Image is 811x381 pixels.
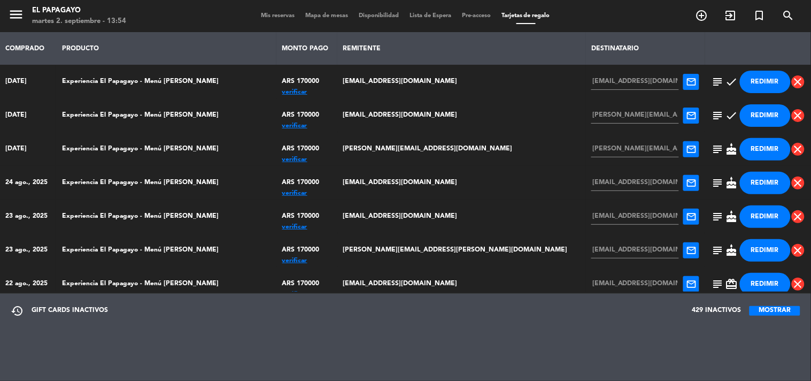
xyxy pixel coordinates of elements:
[712,278,724,291] span: subject
[282,205,332,227] div: ARS 170000
[724,9,737,22] i: exit_to_app
[725,210,738,223] span: cake
[725,177,738,189] span: cake
[457,13,496,19] span: Pre-acceso
[586,32,705,65] th: DESTINATARIO
[282,138,332,159] div: ARS 170000
[782,9,795,22] i: search
[11,304,24,317] span: restore
[725,278,738,291] span: card_giftcard
[11,304,108,317] div: GIFT CARDS INACTIVOS
[692,306,742,316] span: 429 INACTIVOS
[725,109,738,122] span: check
[256,13,300,19] span: Mis reservas
[792,109,805,122] span: close
[686,110,697,121] span: mail_outline
[753,9,766,22] i: turned_in_not
[792,75,805,88] span: close
[696,9,708,22] i: add_circle_outline
[686,77,697,87] span: mail_outline
[686,279,697,289] span: mail_outline
[750,306,800,316] button: MOSTRAR
[740,138,791,161] button: REDIMIR
[686,211,697,222] span: mail_outline
[792,278,805,291] span: close
[56,132,276,166] td: Experiencia El Papagayo - Menú [PERSON_NAME]
[56,200,276,233] td: Experiencia El Papagayo - Menú [PERSON_NAME]
[282,239,332,261] div: ARS 170000
[740,104,791,127] button: REDIMIR
[740,239,791,262] button: REDIMIR
[740,273,791,295] button: REDIMIR
[337,200,586,233] td: [EMAIL_ADDRESS][DOMAIN_NAME]
[56,267,276,301] td: Experiencia El Papagayo - Menú [PERSON_NAME]
[337,65,586,98] td: [EMAIL_ADDRESS][DOMAIN_NAME]
[56,166,276,200] td: Experiencia El Papagayo - Menú [PERSON_NAME]
[740,205,791,228] button: REDIMIR
[56,98,276,132] td: Experiencia El Papagayo - Menú [PERSON_NAME]
[725,75,738,88] span: check
[8,6,24,22] i: menu
[276,32,337,65] th: MONTO PAGO
[56,32,276,65] th: PRODUCTO
[686,245,697,256] span: mail_outline
[496,13,555,19] span: Tarjetas de regalo
[686,144,697,155] span: mail_outline
[740,172,791,194] button: REDIMIR
[337,166,586,200] td: [EMAIL_ADDRESS][DOMAIN_NAME]
[404,13,457,19] span: Lista de Espera
[300,13,353,19] span: Mapa de mesas
[686,178,697,188] span: mail_outline
[337,32,586,65] th: REMITENTE
[282,172,332,193] div: ARS 170000
[8,6,24,26] button: menu
[337,98,586,132] td: [EMAIL_ADDRESS][DOMAIN_NAME]
[337,233,586,267] td: [PERSON_NAME][EMAIL_ADDRESS][PERSON_NAME][DOMAIN_NAME]
[712,210,724,223] span: subject
[282,273,332,294] div: ARS 170000
[56,65,276,98] td: Experiencia El Papagayo - Menú [PERSON_NAME]
[725,244,738,257] span: cake
[712,244,724,257] span: subject
[712,177,724,189] span: subject
[792,210,805,223] span: close
[56,233,276,267] td: Experiencia El Papagayo - Menú [PERSON_NAME]
[740,71,791,93] button: REDIMIR
[792,143,805,156] span: close
[282,104,332,126] div: ARS 170000
[282,71,332,92] div: ARS 170000
[725,143,738,156] span: cake
[32,16,126,27] div: martes 2. septiembre - 13:54
[712,75,724,88] span: subject
[792,244,805,257] span: close
[712,109,724,122] span: subject
[337,267,586,301] td: [EMAIL_ADDRESS][DOMAIN_NAME]
[353,13,404,19] span: Disponibilidad
[337,132,586,166] td: [PERSON_NAME][EMAIL_ADDRESS][DOMAIN_NAME]
[792,177,805,189] span: close
[32,5,126,16] div: El Papagayo
[712,143,724,156] span: subject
